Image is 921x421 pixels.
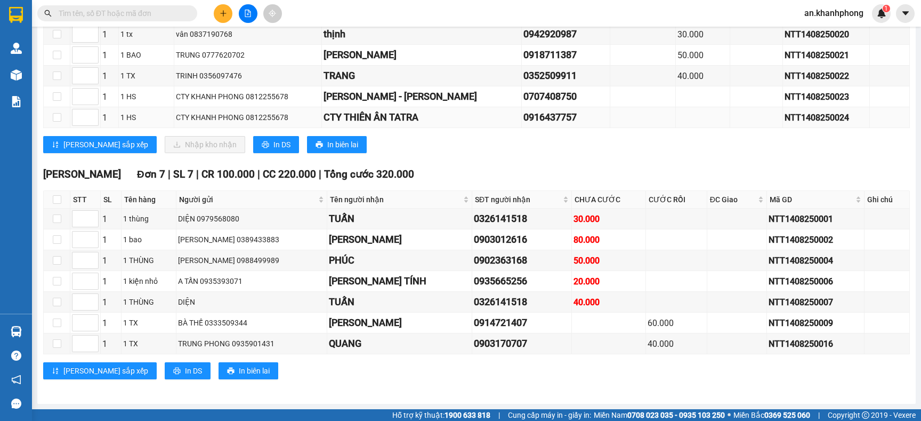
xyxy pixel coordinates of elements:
div: [PERSON_NAME] 0389433883 [178,234,325,245]
button: aim [263,4,282,23]
li: (c) 2017 [90,51,147,64]
td: PHÚC [327,250,473,271]
div: 1 THÙNG [123,255,174,266]
div: 1 THÙNG [123,296,174,308]
div: NTT1408250006 [769,275,863,288]
div: thịnh [324,27,520,42]
div: 1 [102,111,117,124]
div: NTT1408250023 [785,90,868,104]
td: 0916437757 [522,107,610,128]
div: 80.000 [573,233,644,247]
div: 20.000 [573,275,644,288]
button: printerIn DS [253,136,299,153]
td: XUÂN MAI [327,229,473,250]
div: 1 tx [120,28,172,40]
div: TUẤN [329,295,471,309]
div: 0914721407 [474,315,570,330]
td: KIM LIÊN [327,313,473,333]
div: PHÚC [329,253,471,268]
span: In DS [273,139,290,150]
div: 50.000 [573,254,644,267]
div: 40.000 [573,296,644,309]
span: message [11,399,21,409]
td: CAO ĐỨC TÍNH [327,271,473,292]
td: TRANG [322,66,522,86]
img: icon-new-feature [877,9,886,18]
button: printerIn biên lai [307,136,367,153]
div: 1 [102,212,119,226]
span: printer [173,367,181,376]
div: 30.000 [677,28,728,41]
div: NTT1408250022 [785,69,868,83]
span: [PERSON_NAME] sắp xếp [63,365,148,377]
button: sort-ascending[PERSON_NAME] sắp xếp [43,136,157,153]
button: caret-down [896,4,915,23]
td: 0326141518 [472,292,572,313]
span: | [498,409,500,421]
td: NTT1408250023 [783,86,870,107]
td: 0903170707 [472,333,572,354]
button: file-add [239,4,257,23]
td: NTT1408250002 [767,229,865,250]
div: [PERSON_NAME] TÍNH [329,274,471,289]
div: 1 BAO [120,49,172,61]
div: 1 [102,316,119,330]
span: CR 100.000 [201,168,255,180]
div: 1 TX [120,70,172,82]
span: Miền Bắc [733,409,810,421]
td: 0914721407 [472,313,572,333]
div: 40.000 [677,69,728,83]
div: 30.000 [573,212,644,226]
div: NTT1408250021 [785,49,868,62]
td: 0935665256 [472,271,572,292]
span: question-circle [11,351,21,361]
span: Đơn 7 [137,168,165,180]
div: 0918711387 [523,47,608,62]
td: NTT1408250020 [783,24,870,45]
th: CƯỚC RỒI [646,191,707,209]
div: 1 kiện nhỏ [123,275,174,287]
div: 1 [102,28,117,41]
span: [PERSON_NAME] [43,168,121,180]
div: [PERSON_NAME] [329,315,471,330]
span: an.khanhphong [796,6,872,20]
span: Hỗ trợ kỹ thuật: [392,409,490,421]
div: A TẤN 0935393071 [178,275,325,287]
td: NTT1408250004 [767,250,865,271]
span: In DS [185,365,202,377]
span: printer [316,141,323,149]
span: plus [220,10,227,17]
div: DIỆN [178,296,325,308]
td: NTT1408250007 [767,292,865,313]
span: Cung cấp máy in - giấy in: [508,409,591,421]
span: SĐT người nhận [475,194,561,205]
div: NTT1408250001 [769,212,863,226]
div: 1 thùng [123,213,174,225]
div: 0935665256 [474,274,570,289]
div: 0352509911 [523,68,608,83]
div: TUẤN [329,211,471,226]
button: plus [214,4,232,23]
div: 60.000 [648,316,705,330]
td: 0902363168 [472,250,572,271]
button: sort-ascending[PERSON_NAME] sắp xếp [43,362,157,379]
th: CHƯA CƯỚC [572,191,646,209]
span: printer [262,141,269,149]
span: | [319,168,321,180]
button: downloadNhập kho nhận [165,136,245,153]
td: MUÔN PHƯƠNG [322,45,522,66]
td: NTT1408250021 [783,45,870,66]
div: 1 [102,296,119,309]
span: | [168,168,171,180]
b: [PERSON_NAME] [13,69,60,119]
img: warehouse-icon [11,69,22,81]
td: NTT1408250001 [767,209,865,229]
input: Tìm tên, số ĐT hoặc mã đơn [59,7,184,19]
span: 1 [884,5,888,12]
span: Mã GD [770,194,854,205]
div: TRUNG PHONG 0935901431 [178,338,325,349]
div: NTT1408250024 [785,111,868,124]
span: | [818,409,820,421]
td: NTT1408250024 [783,107,870,128]
div: 50.000 [677,49,728,62]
